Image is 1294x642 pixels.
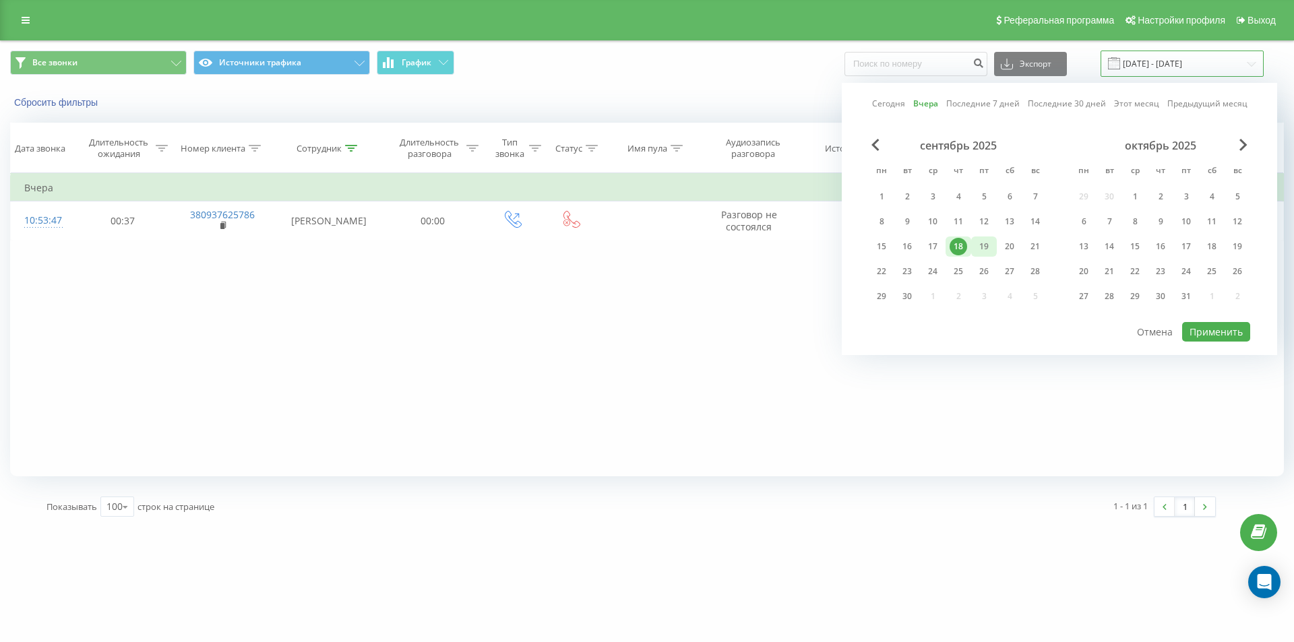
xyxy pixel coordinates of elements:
div: 14 [1026,213,1044,230]
div: сб 6 сент. 2025 г. [997,187,1022,207]
div: 1 [1126,188,1144,205]
div: 9 [898,213,916,230]
div: 16 [898,238,916,255]
div: вт 28 окт. 2025 г. [1097,286,1122,307]
div: 5 [975,188,993,205]
abbr: вторник [1099,162,1119,182]
div: 11 [1203,213,1221,230]
div: ср 3 сент. 2025 г. [920,187,946,207]
div: Источник [825,143,866,154]
div: сб 4 окт. 2025 г. [1199,187,1225,207]
div: вт 14 окт. 2025 г. [1097,236,1122,257]
div: пт 24 окт. 2025 г. [1173,261,1199,282]
div: 10 [1177,213,1195,230]
div: вс 19 окт. 2025 г. [1225,236,1250,257]
span: Настройки профиля [1138,15,1225,26]
div: 4 [1203,188,1221,205]
span: Разговор не состоялся [721,208,777,233]
span: Показывать [47,501,97,513]
div: вт 16 сент. 2025 г. [894,236,920,257]
div: 30 [898,288,916,305]
div: вс 7 сент. 2025 г. [1022,187,1048,207]
div: Длительность ожидания [86,137,153,160]
div: 26 [1229,263,1246,280]
button: Экспорт [994,52,1067,76]
div: 16 [1152,238,1169,255]
div: пт 31 окт. 2025 г. [1173,286,1199,307]
div: 4 [950,188,967,205]
div: 21 [1026,238,1044,255]
div: Имя пула [627,143,667,154]
div: 12 [1229,213,1246,230]
div: Номер клиента [181,143,245,154]
div: пн 20 окт. 2025 г. [1071,261,1097,282]
abbr: суббота [1202,162,1222,182]
div: вт 7 окт. 2025 г. [1097,212,1122,232]
div: 28 [1101,288,1118,305]
div: ср 17 сент. 2025 г. [920,236,946,257]
div: 2 [898,188,916,205]
div: ср 15 окт. 2025 г. [1122,236,1148,257]
span: Все звонки [32,57,78,68]
div: сб 27 сент. 2025 г. [997,261,1022,282]
div: 3 [924,188,942,205]
div: 18 [1203,238,1221,255]
button: Применить [1182,322,1250,342]
div: 10 [924,213,942,230]
div: пт 12 сент. 2025 г. [971,212,997,232]
abbr: среда [1125,162,1145,182]
a: Этот месяц [1114,97,1159,110]
a: Последние 30 дней [1028,97,1106,110]
div: 25 [950,263,967,280]
div: пн 15 сент. 2025 г. [869,236,894,257]
div: 12 [975,213,993,230]
span: Реферальная программа [1004,15,1114,26]
span: График [402,58,431,67]
div: вс 26 окт. 2025 г. [1225,261,1250,282]
abbr: пятница [1176,162,1196,182]
div: 29 [873,288,890,305]
div: 29 [1126,288,1144,305]
div: Open Intercom Messenger [1248,566,1281,598]
div: вс 28 сент. 2025 г. [1022,261,1048,282]
div: 13 [1075,238,1092,255]
span: Next Month [1239,139,1247,151]
abbr: воскресенье [1227,162,1247,182]
div: 22 [873,263,890,280]
button: Все звонки [10,51,187,75]
div: вс 12 окт. 2025 г. [1225,212,1250,232]
div: 8 [1126,213,1144,230]
div: сб 13 сент. 2025 г. [997,212,1022,232]
abbr: суббота [999,162,1020,182]
div: ср 10 сент. 2025 г. [920,212,946,232]
div: 14 [1101,238,1118,255]
div: 13 [1001,213,1018,230]
div: ср 24 сент. 2025 г. [920,261,946,282]
div: 6 [1001,188,1018,205]
div: пт 17 окт. 2025 г. [1173,236,1199,257]
abbr: среда [923,162,943,182]
div: чт 16 окт. 2025 г. [1148,236,1173,257]
div: пт 5 сент. 2025 г. [971,187,997,207]
div: 27 [1001,263,1018,280]
div: пт 10 окт. 2025 г. [1173,212,1199,232]
div: ср 1 окт. 2025 г. [1122,187,1148,207]
div: 26 [975,263,993,280]
a: Сегодня [872,97,905,110]
div: пн 8 сент. 2025 г. [869,212,894,232]
div: пн 22 сент. 2025 г. [869,261,894,282]
div: пт 26 сент. 2025 г. [971,261,997,282]
abbr: понедельник [1074,162,1094,182]
div: 6 [1075,213,1092,230]
div: 3 [1177,188,1195,205]
div: Тип звонка [494,137,526,160]
div: 7 [1026,188,1044,205]
div: сб 20 сент. 2025 г. [997,236,1022,257]
div: сб 18 окт. 2025 г. [1199,236,1225,257]
div: 17 [924,238,942,255]
div: чт 4 сент. 2025 г. [946,187,971,207]
div: 19 [975,238,993,255]
div: чт 30 окт. 2025 г. [1148,286,1173,307]
div: чт 18 сент. 2025 г. [946,236,971,257]
div: вт 23 сент. 2025 г. [894,261,920,282]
